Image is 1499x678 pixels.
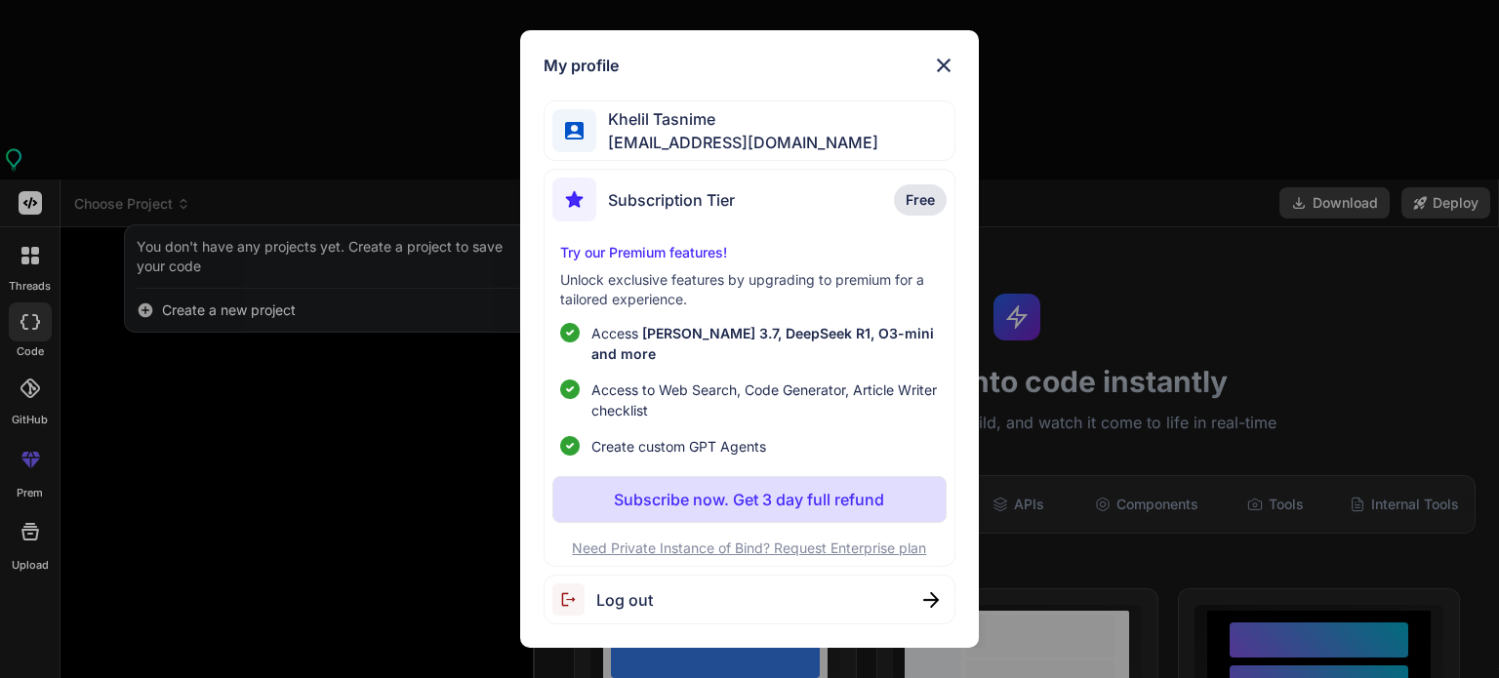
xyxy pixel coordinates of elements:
[591,325,934,362] span: [PERSON_NAME] 3.7, DeepSeek R1, O3-mini and more
[560,379,580,399] img: checklist
[596,588,653,612] span: Log out
[552,178,596,221] img: subscription
[560,323,580,342] img: checklist
[591,436,766,457] span: Create custom GPT Agents
[591,379,938,420] span: Access to Web Search, Code Generator, Article Writer checklist
[591,323,938,364] p: Access
[923,592,939,608] img: close
[560,243,938,262] p: Try our Premium features!
[906,190,935,210] span: Free
[560,436,580,456] img: checklist
[552,538,946,558] p: Need Private Instance of Bind? Request Enterprise plan
[614,488,884,511] p: Subscribe now. Get 3 day full refund
[608,188,735,212] span: Subscription Tier
[560,270,938,309] p: Unlock exclusive features by upgrading to premium for a tailored experience.
[552,476,946,523] button: Subscribe now. Get 3 day full refund
[552,583,596,616] img: logout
